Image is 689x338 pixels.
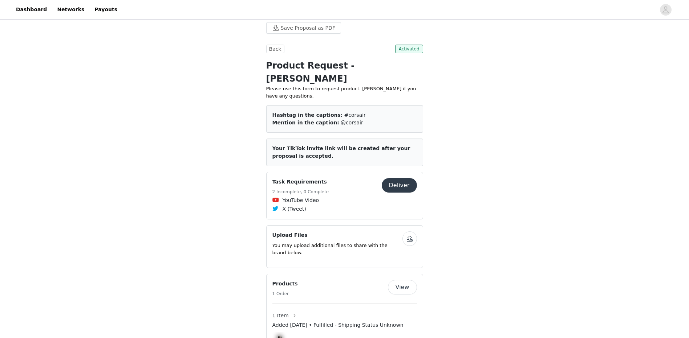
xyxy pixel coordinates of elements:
span: Hashtag in the captions: [272,112,343,118]
span: 1 Item [272,312,289,320]
button: Back [266,45,284,53]
span: X (Tweet) [283,205,306,213]
span: YouTube Video [283,197,319,204]
span: Mention in the caption: [272,120,339,125]
p: You may upload additional files to share with the brand below. [272,242,402,256]
a: Networks [53,1,89,18]
a: Dashboard [12,1,51,18]
h5: 1 Order [272,290,298,297]
div: avatar [662,4,669,16]
button: Deliver [382,178,417,193]
span: Your TikTok invite link will be created after your proposal is accepted. [272,145,410,159]
h5: 2 Incomplete, 0 Complete [272,189,329,195]
span: Activated [395,45,423,53]
div: Task Requirements [266,172,423,219]
a: Payouts [90,1,122,18]
button: View [388,280,417,294]
button: Save Proposal as PDF [266,22,341,34]
h4: Task Requirements [272,178,329,186]
span: #corsair [344,112,366,118]
h1: Product Request - [PERSON_NAME] [266,59,423,85]
p: Please use this form to request product. [PERSON_NAME] if you have any questions. [266,85,423,99]
h4: Products [272,280,298,288]
span: Added [DATE] • Fulfilled - Shipping Status Unknown [272,321,404,329]
span: @corsair [341,120,363,125]
h4: Upload Files [272,231,402,239]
